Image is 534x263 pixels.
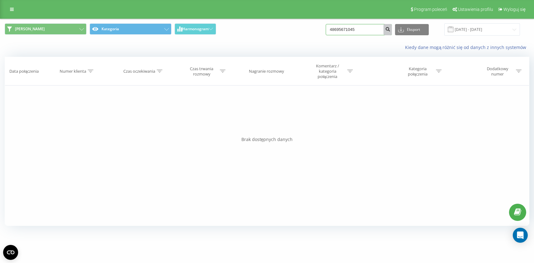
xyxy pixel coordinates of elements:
button: Kategoria [90,23,171,35]
span: Program poleceń [414,7,447,12]
button: Eksport [395,24,429,35]
div: Dodatkowy numer [481,66,514,77]
span: Wyloguj się [503,7,526,12]
a: Kiedy dane mogą różnić się od danych z innych systemów [405,44,529,50]
button: Harmonogram [175,23,216,35]
button: Open CMP widget [3,245,18,260]
span: Ustawienia profilu [458,7,493,12]
div: Numer klienta [60,69,86,74]
div: Nagranie rozmowy [249,69,284,74]
button: [PERSON_NAME] [5,23,87,35]
div: Komentarz / kategoria połączenia [309,63,346,79]
input: Wyszukiwanie według numeru [326,24,392,35]
span: Harmonogram [182,27,209,31]
div: Brak dostępnych danych [5,136,529,143]
div: Czas oczekiwania [123,69,155,74]
div: Data połączenia [9,69,39,74]
div: Open Intercom Messenger [513,228,528,243]
span: [PERSON_NAME] [15,27,45,32]
div: Kategoria połączenia [401,66,434,77]
div: Czas trwania rozmowy [185,66,218,77]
